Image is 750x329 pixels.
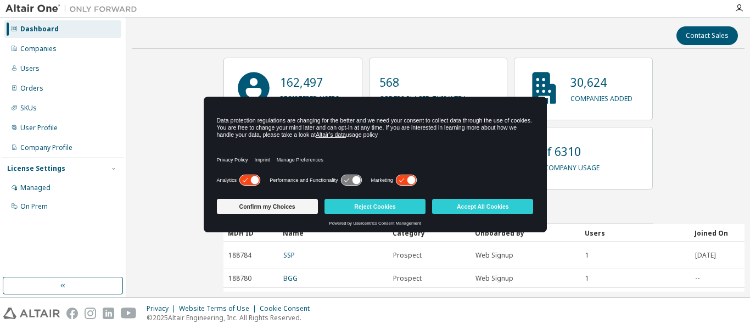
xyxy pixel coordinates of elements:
div: Name [283,224,384,242]
span: 1 [585,274,589,283]
div: Company Profile [20,143,72,152]
p: © 2025 Altair Engineering, Inc. All Rights Reserved. [147,313,316,322]
p: orders placed this week [379,91,465,103]
img: facebook.svg [66,308,78,319]
div: Users [20,64,40,73]
div: Category [393,224,466,242]
img: Altair One [5,3,143,14]
p: 30,624 [570,74,633,91]
div: Dashboard [20,25,59,34]
span: [DATE] [695,251,716,260]
button: Contact Sales [676,26,738,45]
img: altair_logo.svg [3,308,60,319]
span: Web Signup [475,251,513,260]
div: Cookie Consent [260,304,316,313]
span: Web Signup [475,274,513,283]
div: Companies [20,44,57,53]
a: BGG [283,274,298,283]
p: registered users [280,91,339,103]
div: Managed [20,183,51,192]
span: Prospect [393,274,422,283]
span: 1 [585,251,589,260]
div: MDH ID [228,224,274,242]
p: your company usage [524,160,600,172]
div: On Prem [20,202,48,211]
p: companies added [570,91,633,103]
a: SSP [283,250,295,260]
div: Website Terms of Use [179,304,260,313]
div: Onboarded By [475,224,576,242]
span: Prospect [393,251,422,260]
div: Orders [20,84,43,93]
span: -- [695,274,699,283]
p: 568 [379,74,465,91]
img: youtube.svg [121,308,137,319]
img: instagram.svg [85,308,96,319]
p: 162,497 [280,74,339,91]
div: Users [585,224,686,242]
div: User Profile [20,124,58,132]
img: linkedin.svg [103,308,114,319]
div: Privacy [147,304,179,313]
div: License Settings [7,164,65,173]
span: 188784 [228,251,251,260]
p: 97 of 6310 [524,143,600,160]
span: 188780 [228,274,251,283]
div: SKUs [20,104,37,113]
